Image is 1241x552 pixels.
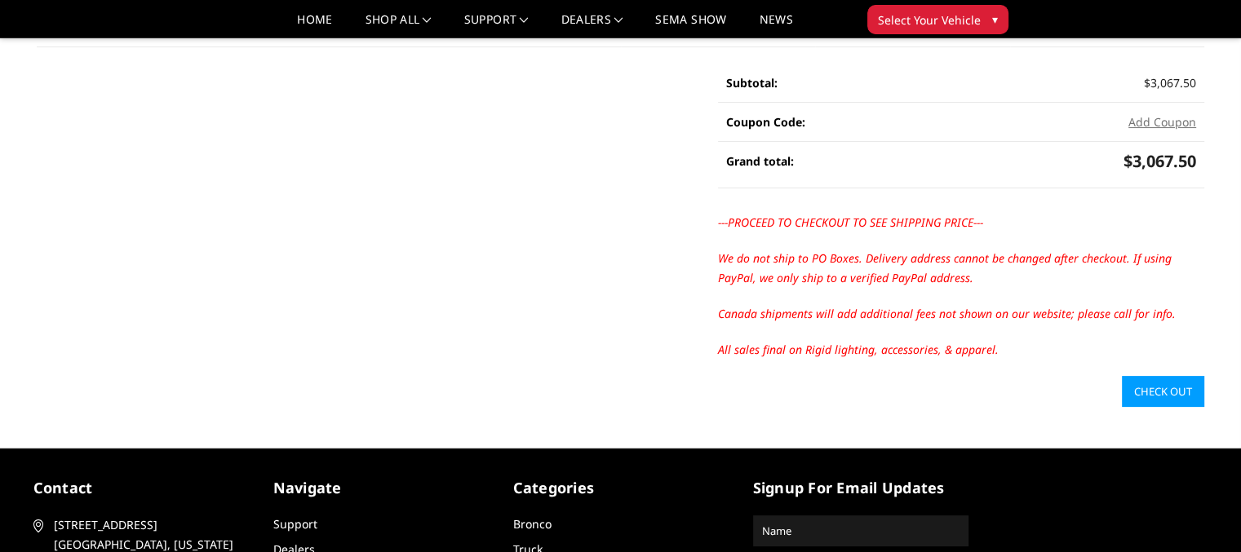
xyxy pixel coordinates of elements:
button: Add Coupon [1128,113,1196,130]
span: Select Your Vehicle [878,11,981,29]
a: shop all [366,14,432,38]
button: Select Your Vehicle [867,5,1008,34]
a: Home [297,14,332,38]
p: ---PROCEED TO CHECKOUT TO SEE SHIPPING PRICE--- [718,213,1204,232]
input: Name [756,518,966,544]
span: $3,067.50 [1144,75,1196,91]
a: Support [273,516,317,532]
a: News [759,14,792,38]
iframe: Chat Widget [1159,474,1241,552]
h5: Navigate [273,477,489,499]
p: All sales final on Rigid lighting, accessories, & apparel. [718,340,1204,360]
a: Dealers [561,14,623,38]
h5: signup for email updates [753,477,968,499]
p: We do not ship to PO Boxes. Delivery address cannot be changed after checkout. If using PayPal, w... [718,249,1204,288]
a: Check out [1122,376,1204,407]
strong: Subtotal: [726,75,778,91]
h5: Categories [513,477,729,499]
strong: Coupon Code: [726,114,805,130]
span: $3,067.50 [1124,150,1196,172]
a: Support [464,14,529,38]
strong: Grand total: [726,153,794,169]
a: Bronco [513,516,552,532]
span: ▾ [992,11,998,28]
p: Canada shipments will add additional fees not shown on our website; please call for info. [718,304,1204,324]
h5: contact [33,477,249,499]
a: SEMA Show [655,14,726,38]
